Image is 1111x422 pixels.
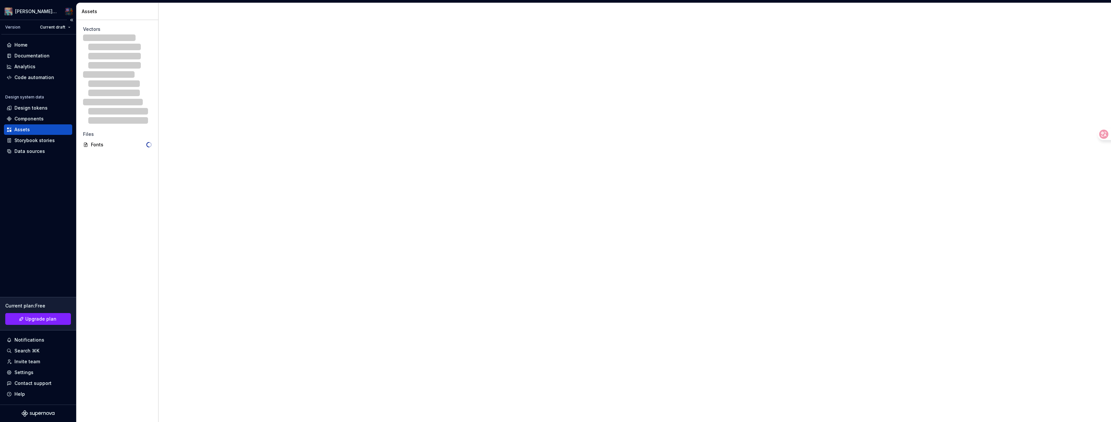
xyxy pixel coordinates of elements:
div: Files [83,131,152,137]
div: [PERSON_NAME]'s Twisted Universe [15,8,57,15]
div: Home [14,42,28,48]
div: Design system data [5,95,44,100]
a: Analytics [4,61,72,72]
div: Code automation [14,74,54,81]
div: Contact support [14,380,52,387]
button: Current draft [37,23,74,32]
button: Search ⌘K [4,346,72,356]
a: Data sources [4,146,72,157]
div: Search ⌘K [14,348,39,354]
a: Assets [4,124,72,135]
button: Contact support [4,378,72,389]
div: Fonts [91,141,146,148]
a: Storybook stories [4,135,72,146]
svg: Supernova Logo [22,410,54,417]
a: Invite team [4,356,72,367]
div: Analytics [14,63,35,70]
a: Home [4,40,72,50]
a: Design tokens [4,103,72,113]
button: [PERSON_NAME]'s Twisted UniverseMalcolm Lee [1,4,75,18]
img: Malcolm Lee [65,8,73,15]
a: Code automation [4,72,72,83]
a: Settings [4,367,72,378]
div: Notifications [14,337,44,343]
button: Upgrade plan [5,313,71,325]
div: Design tokens [14,105,48,111]
div: Storybook stories [14,137,55,144]
div: Assets [14,126,30,133]
div: Data sources [14,148,45,155]
button: Help [4,389,72,399]
button: Notifications [4,335,72,345]
a: Documentation [4,51,72,61]
img: 275e3290-e2d7-4bcc-be6f-17cca7e2d489.png [5,8,12,15]
a: Components [4,114,72,124]
span: Upgrade plan [25,316,56,322]
span: Current draft [40,25,65,30]
a: Fonts [80,139,154,150]
div: Current plan : Free [5,303,71,309]
div: Components [14,116,44,122]
div: Version [5,25,20,30]
div: Vectors [83,26,152,32]
div: Documentation [14,53,50,59]
div: Help [14,391,25,397]
button: Collapse sidebar [67,15,76,25]
div: Assets [82,8,156,15]
div: Invite team [14,358,40,365]
div: Settings [14,369,33,376]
